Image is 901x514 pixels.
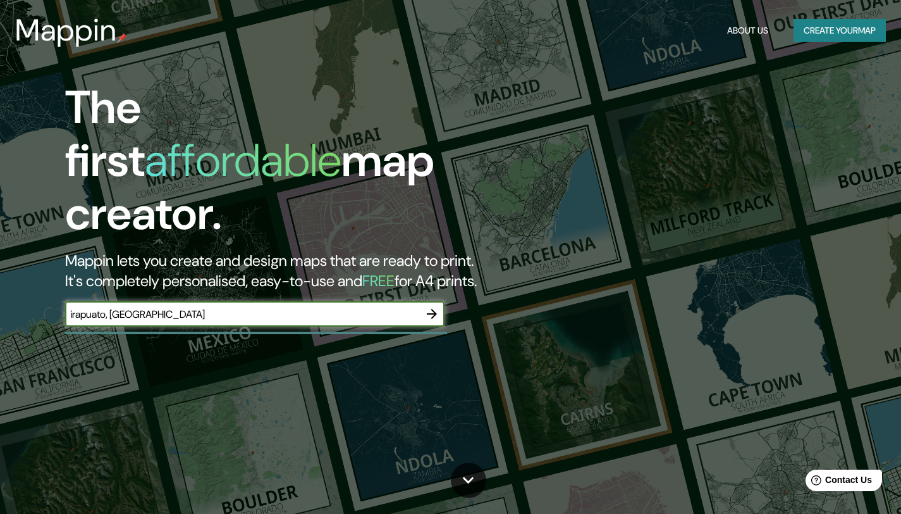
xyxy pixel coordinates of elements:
[65,307,419,322] input: Choose your favourite place
[722,19,773,42] button: About Us
[15,13,117,48] h3: Mappin
[362,271,395,291] h5: FREE
[794,19,886,42] button: Create yourmap
[65,251,516,291] h2: Mappin lets you create and design maps that are ready to print. It's completely personalised, eas...
[145,131,341,190] h1: affordable
[117,33,127,43] img: mappin-pin
[65,81,516,251] h1: The first map creator.
[788,465,887,500] iframe: Help widget launcher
